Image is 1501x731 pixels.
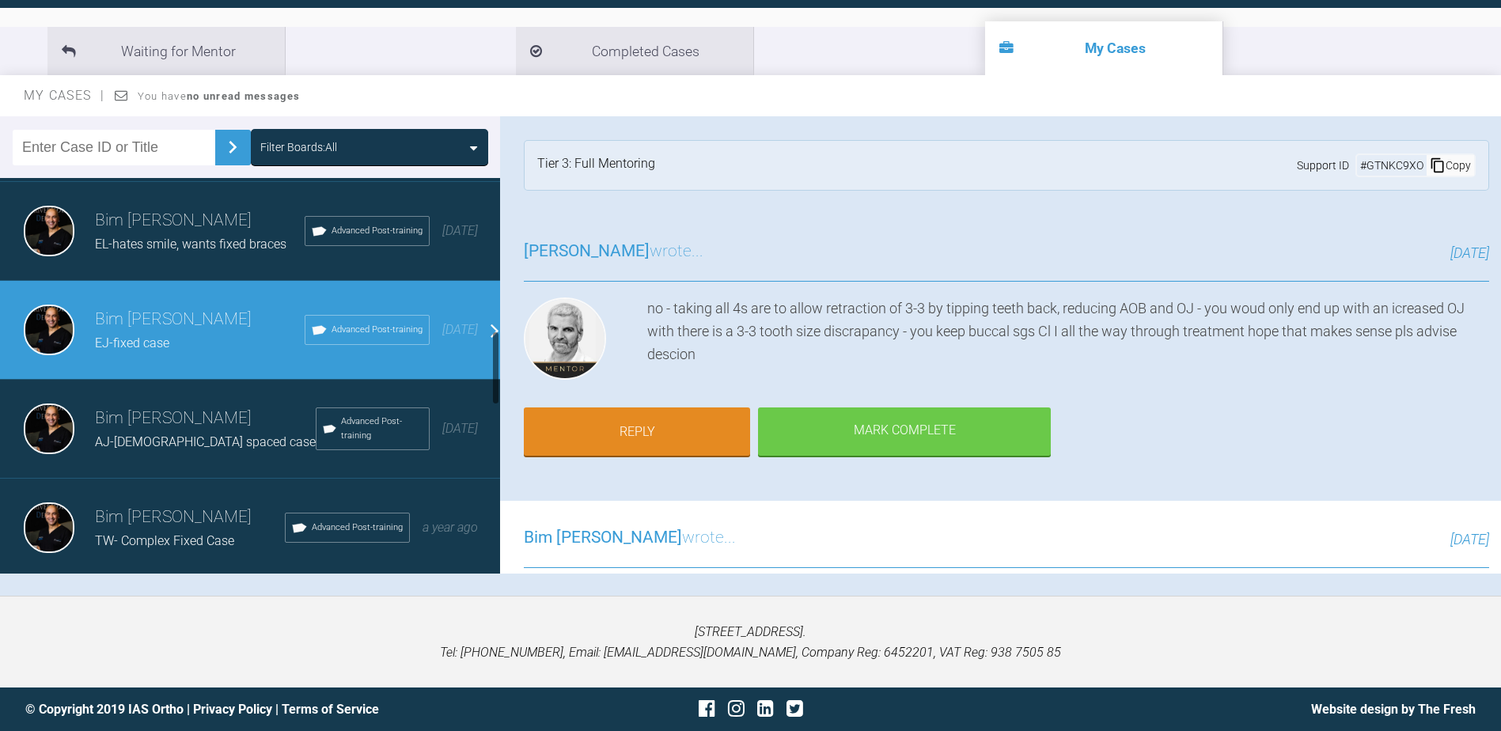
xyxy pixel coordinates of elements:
[24,206,74,256] img: Bim Sawhney
[1427,155,1474,176] div: Copy
[1450,244,1489,261] span: [DATE]
[24,502,74,553] img: Bim Sawhney
[442,322,478,337] span: [DATE]
[442,421,478,436] span: [DATE]
[24,403,74,454] img: Bim Sawhney
[24,88,105,103] span: My Cases
[1297,157,1349,174] span: Support ID
[341,415,423,443] span: Advanced Post-training
[524,528,682,547] span: Bim [PERSON_NAME]
[524,238,703,265] h3: wrote...
[442,223,478,238] span: [DATE]
[758,407,1051,456] div: Mark Complete
[95,533,234,548] span: TW- Complex Fixed Case
[95,237,286,252] span: EL-hates smile, wants fixed braces
[138,90,300,102] span: You have
[25,622,1476,662] p: [STREET_ADDRESS]. Tel: [PHONE_NUMBER], Email: [EMAIL_ADDRESS][DOMAIN_NAME], Company Reg: 6452201,...
[95,306,305,333] h3: Bim [PERSON_NAME]
[95,335,169,350] span: EJ-fixed case
[220,134,245,160] img: chevronRight.28bd32b0.svg
[537,153,655,177] div: Tier 3: Full Mentoring
[24,305,74,355] img: Bim Sawhney
[423,520,478,535] span: a year ago
[1450,531,1489,547] span: [DATE]
[13,130,215,165] input: Enter Case ID or Title
[1311,702,1476,717] a: Website design by The Fresh
[524,407,750,456] a: Reply
[95,434,316,449] span: AJ-[DEMOGRAPHIC_DATA] spaced case
[187,90,300,102] strong: no unread messages
[193,702,272,717] a: Privacy Policy
[524,525,736,551] h3: wrote...
[1357,157,1427,174] div: # GTNKC9XO
[47,27,285,75] li: Waiting for Mentor
[524,241,650,260] span: [PERSON_NAME]
[95,207,305,234] h3: Bim [PERSON_NAME]
[312,521,403,535] span: Advanced Post-training
[647,297,1489,386] div: no - taking all 4s are to allow retraction of 3-3 by tipping teeth back, reducing AOB and OJ - yo...
[95,504,285,531] h3: Bim [PERSON_NAME]
[95,405,316,432] h3: Bim [PERSON_NAME]
[260,138,337,156] div: Filter Boards: All
[282,702,379,717] a: Terms of Service
[332,323,423,337] span: Advanced Post-training
[25,699,509,720] div: © Copyright 2019 IAS Ortho | |
[985,21,1222,75] li: My Cases
[524,297,606,380] img: Ross Hobson
[516,27,753,75] li: Completed Cases
[332,224,423,238] span: Advanced Post-training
